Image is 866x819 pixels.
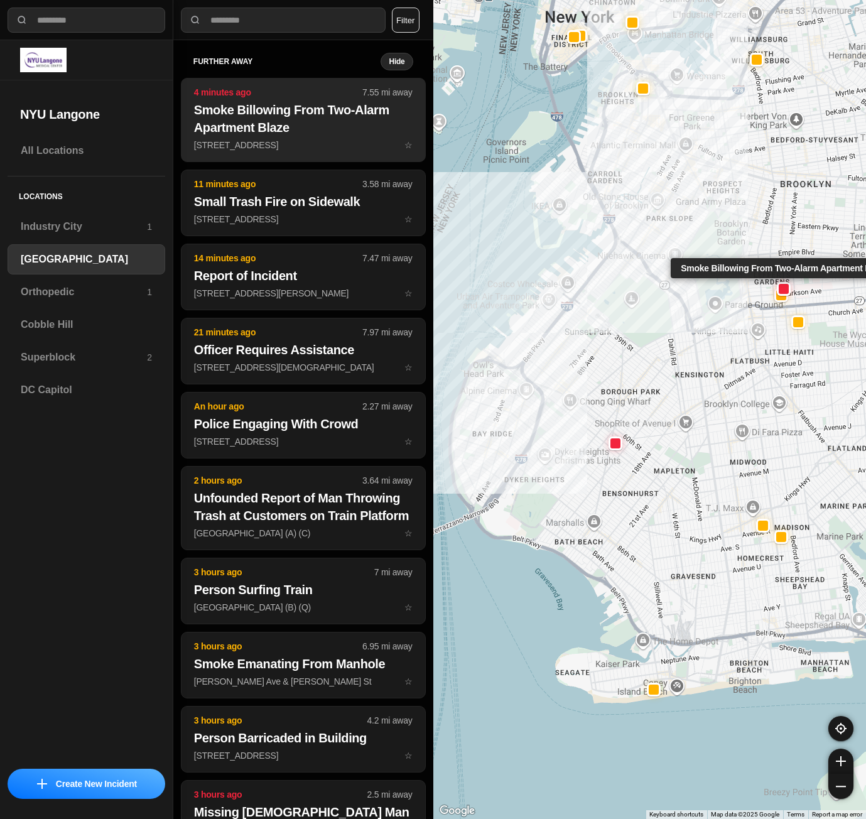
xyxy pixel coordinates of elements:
h3: Industry City [21,219,147,234]
a: Report a map error [812,811,862,818]
span: star [404,140,413,150]
img: zoom-in [836,756,846,766]
h3: DC Capitol [21,382,152,398]
a: All Locations [8,136,165,166]
h2: Small Trash Fire on Sidewalk [194,193,413,210]
button: zoom-out [828,774,853,799]
button: iconCreate New Incident [8,769,165,799]
a: 21 minutes ago7.97 mi awayOfficer Requires Assistance[STREET_ADDRESS][DEMOGRAPHIC_DATA]star [181,362,426,372]
button: Keyboard shortcuts [649,810,703,819]
p: 7.47 mi away [362,252,412,264]
p: 21 minutes ago [194,326,362,339]
h3: Superblock [21,350,147,365]
p: [STREET_ADDRESS] [194,749,413,762]
p: 2 hours ago [194,474,362,487]
p: [STREET_ADDRESS] [194,213,413,225]
h3: Orthopedic [21,285,147,300]
a: Open this area in Google Maps (opens a new window) [436,803,478,819]
button: Hide [381,53,413,70]
p: [PERSON_NAME] Ave & [PERSON_NAME] St [194,675,413,688]
p: 2.27 mi away [362,400,412,413]
p: 7 mi away [374,566,413,578]
a: 11 minutes ago3.58 mi awaySmall Trash Fire on Sidewalk[STREET_ADDRESS]star [181,214,426,224]
p: 2.5 mi away [367,788,413,801]
p: 2 [147,351,152,364]
button: 14 minutes ago7.47 mi awayReport of Incident[STREET_ADDRESS][PERSON_NAME]star [181,244,426,310]
img: search [16,14,28,26]
a: 2 hours ago3.64 mi awayUnfounded Report of Man Throwing Trash at Customers on Train Platform[GEOG... [181,528,426,538]
a: DC Capitol [8,375,165,405]
a: Orthopedic1 [8,277,165,307]
button: 3 hours ago4.2 mi awayPerson Barricaded in Building[STREET_ADDRESS]star [181,706,426,773]
h2: Smoke Emanating From Manhole [194,655,413,673]
a: Cobble Hill [8,310,165,340]
p: [GEOGRAPHIC_DATA] (B) (Q) [194,601,413,614]
img: search [189,14,202,26]
img: logo [20,48,67,72]
span: star [404,602,413,612]
p: [STREET_ADDRESS] [194,139,413,151]
img: Google [436,803,478,819]
span: Map data ©2025 Google [711,811,779,818]
img: icon [37,779,47,789]
p: 7.55 mi away [362,86,412,99]
p: 7.97 mi away [362,326,412,339]
button: An hour ago2.27 mi awayPolice Engaging With Crowd[STREET_ADDRESS]star [181,392,426,458]
h2: Police Engaging With Crowd [194,415,413,433]
button: recenter [828,716,853,741]
h2: Unfounded Report of Man Throwing Trash at Customers on Train Platform [194,489,413,524]
a: 3 hours ago4.2 mi awayPerson Barricaded in Building[STREET_ADDRESS]star [181,750,426,761]
p: 3.58 mi away [362,178,412,190]
p: 6.95 mi away [362,640,412,653]
button: zoom-in [828,749,853,774]
p: 1 [147,220,152,233]
a: Superblock2 [8,342,165,372]
a: [GEOGRAPHIC_DATA] [8,244,165,274]
img: recenter [835,723,847,734]
a: Terms (opens in new tab) [787,811,804,818]
h5: further away [193,57,381,67]
a: 4 minutes ago7.55 mi awaySmoke Billowing From Two-Alarm Apartment Blaze[STREET_ADDRESS]star [181,139,426,150]
h2: Report of Incident [194,267,413,285]
p: 3.64 mi away [362,474,412,487]
h2: Person Surfing Train [194,581,413,599]
p: 4.2 mi away [367,714,413,727]
p: 1 [147,286,152,298]
span: star [404,362,413,372]
p: 14 minutes ago [194,252,362,264]
p: 11 minutes ago [194,178,362,190]
p: 3 hours ago [194,640,362,653]
h2: Smoke Billowing From Two-Alarm Apartment Blaze [194,101,413,136]
h3: Cobble Hill [21,317,152,332]
p: [GEOGRAPHIC_DATA] (A) (C) [194,527,413,540]
button: 4 minutes ago7.55 mi awaySmoke Billowing From Two-Alarm Apartment Blaze[STREET_ADDRESS]star [181,78,426,162]
h3: [GEOGRAPHIC_DATA] [21,252,152,267]
p: 3 hours ago [194,788,367,801]
h3: All Locations [21,143,152,158]
small: Hide [389,57,404,67]
p: [STREET_ADDRESS] [194,435,413,448]
button: 21 minutes ago7.97 mi awayOfficer Requires Assistance[STREET_ADDRESS][DEMOGRAPHIC_DATA]star [181,318,426,384]
h2: NYU Langone [20,106,153,123]
span: star [404,751,413,761]
button: 11 minutes ago3.58 mi awaySmall Trash Fire on Sidewalk[STREET_ADDRESS]star [181,170,426,236]
p: 3 hours ago [194,714,367,727]
button: 3 hours ago7 mi awayPerson Surfing Train[GEOGRAPHIC_DATA] (B) (Q)star [181,558,426,624]
a: An hour ago2.27 mi awayPolice Engaging With Crowd[STREET_ADDRESS]star [181,436,426,447]
h2: Officer Requires Assistance [194,341,413,359]
a: 3 hours ago6.95 mi awaySmoke Emanating From Manhole[PERSON_NAME] Ave & [PERSON_NAME] Ststar [181,676,426,686]
span: star [404,288,413,298]
h2: Person Barricaded in Building [194,729,413,747]
p: [STREET_ADDRESS][DEMOGRAPHIC_DATA] [194,361,413,374]
a: 14 minutes ago7.47 mi awayReport of Incident[STREET_ADDRESS][PERSON_NAME]star [181,288,426,298]
p: 4 minutes ago [194,86,362,99]
button: Filter [392,8,419,33]
a: 3 hours ago7 mi awayPerson Surfing Train[GEOGRAPHIC_DATA] (B) (Q)star [181,602,426,612]
p: 3 hours ago [194,566,374,578]
button: 3 hours ago6.95 mi awaySmoke Emanating From Manhole[PERSON_NAME] Ave & [PERSON_NAME] Ststar [181,632,426,698]
span: star [404,437,413,447]
h5: Locations [8,176,165,212]
button: Smoke Billowing From Two-Alarm Apartment Blaze [777,282,791,296]
p: Create New Incident [56,778,137,790]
